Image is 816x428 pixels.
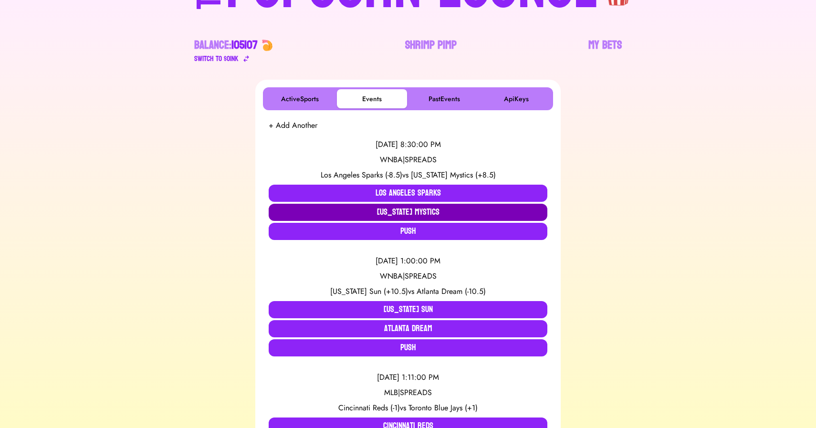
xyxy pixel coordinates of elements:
button: Push [269,223,547,240]
button: [US_STATE] Mystics [269,204,547,221]
div: MLB | SPREADS [269,387,547,398]
button: Events [337,89,407,108]
div: [DATE] 8:30:00 PM [269,139,547,150]
span: Cincinnati Reds (-1) [338,402,400,413]
div: vs [269,169,547,181]
a: My Bets [588,38,622,64]
button: PastEvents [409,89,479,108]
button: Los Angeles Sparks [269,185,547,202]
div: WNBA | SPREADS [269,154,547,166]
div: WNBA | SPREADS [269,271,547,282]
button: [US_STATE] Sun [269,301,547,318]
button: Atlanta Dream [269,320,547,337]
a: Shrimp Pimp [405,38,457,64]
button: + Add Another [269,120,317,131]
img: 🍤 [262,40,273,51]
button: ApiKeys [481,89,551,108]
div: [DATE] 1:00:00 PM [269,255,547,267]
div: vs [269,286,547,297]
span: [US_STATE] Mystics (+8.5) [411,169,496,180]
span: [US_STATE] Sun (+10.5) [330,286,408,297]
div: Balance: [194,38,258,53]
div: vs [269,402,547,414]
button: ActiveSports [265,89,335,108]
span: 105107 [231,35,258,55]
span: Toronto Blue Jays (+1) [408,402,478,413]
span: Atlanta Dream (-10.5) [417,286,486,297]
div: Switch to $ OINK [194,53,239,64]
div: [DATE] 1:11:00 PM [269,372,547,383]
button: Push [269,339,547,356]
span: Los Angeles Sparks (-8.5) [321,169,402,180]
